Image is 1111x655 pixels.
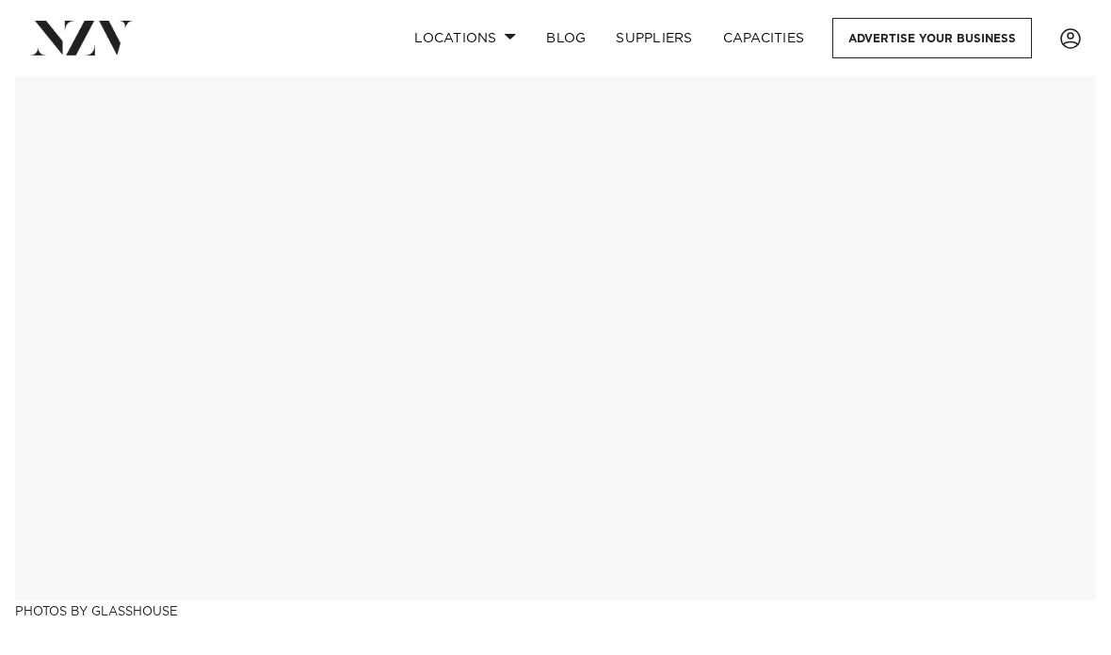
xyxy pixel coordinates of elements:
a: Locations [399,18,531,58]
a: BLOG [531,18,601,58]
a: Advertise your business [832,18,1032,58]
a: Capacities [708,18,820,58]
h3: Photos by Glasshouse [15,600,1096,620]
a: SUPPLIERS [601,18,707,58]
img: nzv-logo.png [30,21,133,55]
